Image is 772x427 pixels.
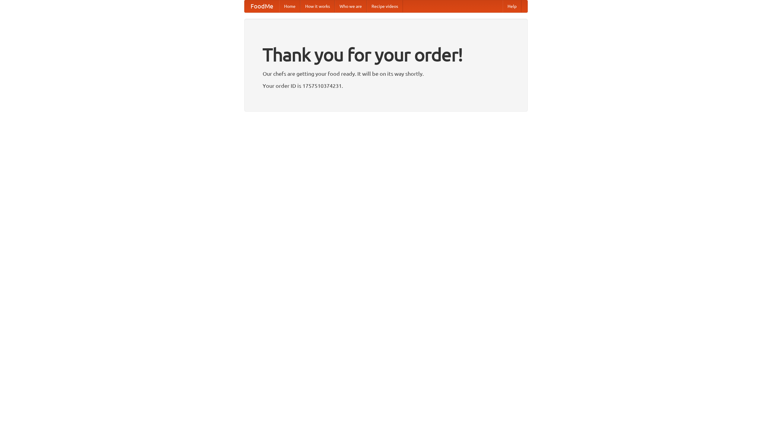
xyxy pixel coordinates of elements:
a: Who we are [335,0,367,12]
a: How it works [300,0,335,12]
a: FoodMe [245,0,279,12]
a: Recipe videos [367,0,403,12]
a: Help [503,0,521,12]
p: Your order ID is 1757510374231. [263,81,509,90]
h1: Thank you for your order! [263,40,509,69]
p: Our chefs are getting your food ready. It will be on its way shortly. [263,69,509,78]
a: Home [279,0,300,12]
